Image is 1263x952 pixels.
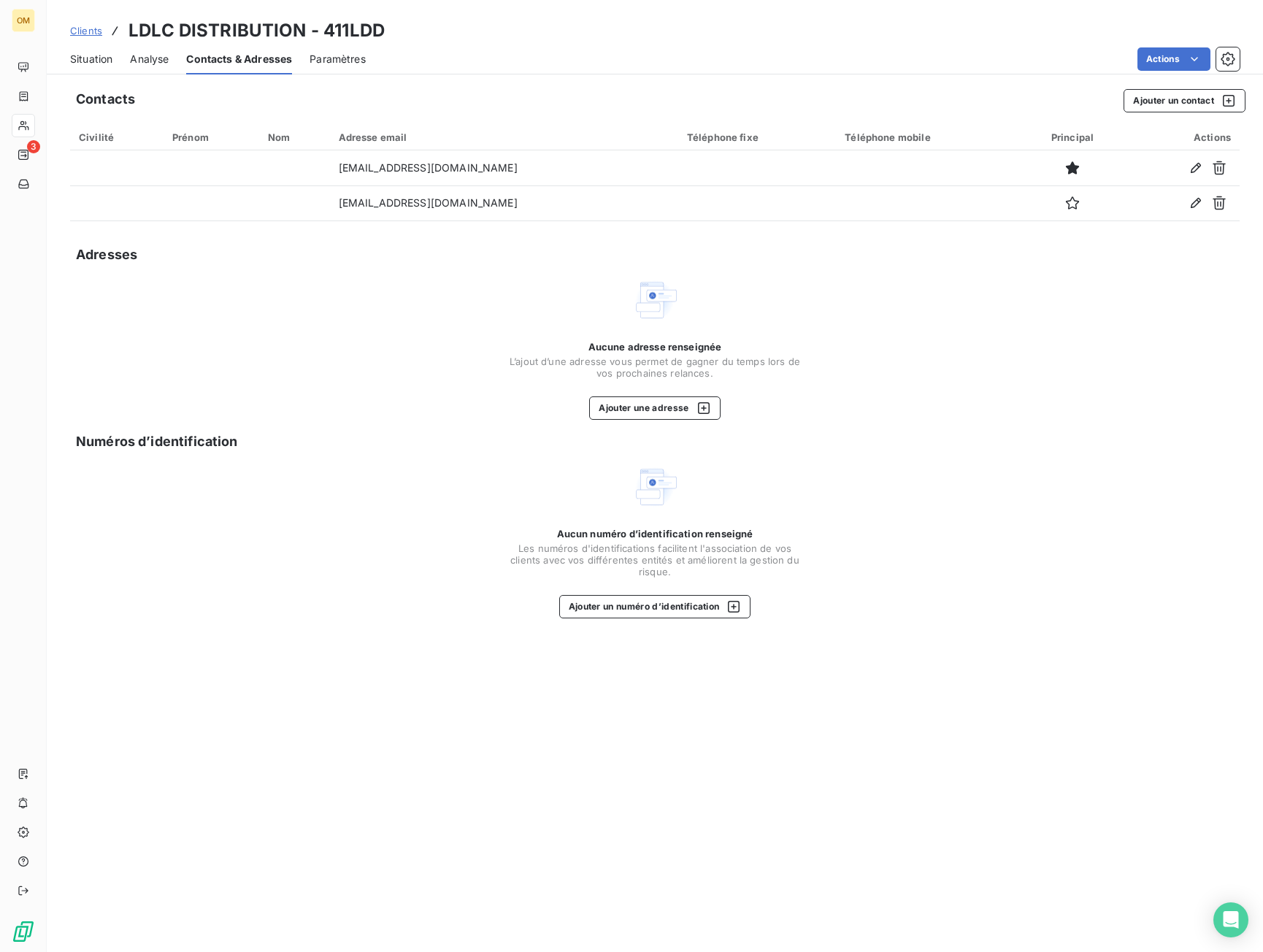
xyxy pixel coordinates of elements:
[268,131,321,143] div: Nom
[687,131,827,143] div: Téléphone fixe
[128,18,385,44] h3: LDLC DISTRIBUTION - 411LDD
[76,431,238,452] h5: Numéros d’identification
[559,595,751,618] button: Ajouter un numéro d’identification
[12,9,35,32] div: OM
[339,131,669,143] div: Adresse email
[27,140,40,153] span: 3
[1213,902,1248,937] div: Open Intercom Messenger
[589,396,720,420] button: Ajouter une adresse
[509,542,801,577] span: Les numéros d'identifications facilitent l'association de vos clients avec vos différentes entité...
[1137,47,1210,71] button: Actions
[12,920,35,943] img: Logo LeanPay
[330,185,678,220] td: [EMAIL_ADDRESS][DOMAIN_NAME]
[509,356,801,379] span: L’ajout d’une adresse vous permet de gagner du temps lors de vos prochaines relances.
[631,277,678,323] img: Empty state
[79,131,155,143] div: Civilité
[588,341,722,353] span: Aucune adresse renseignée
[1135,131,1231,143] div: Actions
[76,245,137,265] h5: Adresses
[1028,131,1117,143] div: Principal
[330,150,678,185] td: [EMAIL_ADDRESS][DOMAIN_NAME]
[310,52,366,66] span: Paramètres
[70,25,102,37] span: Clients
[186,52,292,66] span: Contacts & Adresses
[76,89,135,110] h5: Contacts
[631,464,678,510] img: Empty state
[172,131,250,143] div: Prénom
[1124,89,1245,112] button: Ajouter un contact
[70,52,112,66] span: Situation
[130,52,169,66] span: Analyse
[557,528,753,540] span: Aucun numéro d’identification renseigné
[70,23,102,38] a: Clients
[845,131,1010,143] div: Téléphone mobile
